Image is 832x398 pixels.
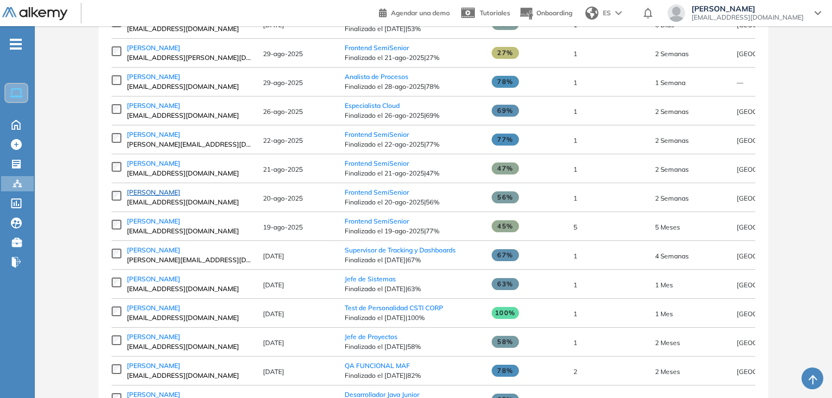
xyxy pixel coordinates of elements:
a: QA FUNCIONAL MAF [345,361,410,370]
a: Supervisor de Tracking y Dashboards [345,246,456,254]
span: [DATE] [263,281,284,289]
span: [PERSON_NAME] [127,101,180,110]
span: [PERSON_NAME] [127,304,180,312]
button: Onboarding [519,2,572,25]
span: [GEOGRAPHIC_DATA] [737,165,805,173]
span: [EMAIL_ADDRESS][DOMAIN_NAME] [127,111,252,120]
a: Frontend SemiSenior [345,130,409,138]
span: Jefe de Sistemas [345,275,396,283]
span: 78% [492,76,519,88]
span: 1 [573,79,577,87]
span: [GEOGRAPHIC_DATA] [737,50,805,58]
span: [EMAIL_ADDRESS][DOMAIN_NAME] [692,13,804,22]
a: Frontend SemiSenior [345,217,409,225]
a: Frontend SemiSenior [345,159,409,167]
span: [PERSON_NAME][EMAIL_ADDRESS][DOMAIN_NAME] [127,140,252,149]
span: 22-ago-2025 [655,136,689,144]
span: 56% [492,191,519,203]
span: 69% [492,105,519,117]
span: 25-mar-2025 [655,223,680,231]
a: Agendar una demo [379,5,450,19]
span: 27% [492,47,519,59]
span: [EMAIL_ADDRESS][DOMAIN_NAME] [127,168,252,178]
span: 20-ago-2025 [655,194,689,202]
span: Finalizado el [DATE] | 100% [345,313,481,323]
i: - [10,43,22,45]
span: 21-ago-2025 [655,165,689,173]
span: [GEOGRAPHIC_DATA] [737,223,805,231]
a: Jefe de Proyectos [345,333,397,341]
span: [GEOGRAPHIC_DATA] [737,252,805,260]
span: [EMAIL_ADDRESS][PERSON_NAME][DOMAIN_NAME] [127,53,252,63]
span: [GEOGRAPHIC_DATA] [737,367,805,376]
span: 22-ago-2025 [263,136,303,144]
span: [DATE] [263,252,284,260]
span: [GEOGRAPHIC_DATA] [737,136,805,144]
a: [PERSON_NAME] [127,245,252,255]
span: [EMAIL_ADDRESS][DOMAIN_NAME] [127,371,252,381]
span: 5 [573,223,577,231]
img: world [585,7,598,20]
a: Frontend SemiSenior [345,188,409,196]
span: 1 [573,107,577,116]
span: [PERSON_NAME] [127,44,180,52]
span: [EMAIL_ADDRESS][DOMAIN_NAME] [127,313,252,323]
span: [PERSON_NAME] [127,130,180,138]
span: 19-ago-2025 [263,223,303,231]
a: Analista de Procesos [345,73,408,81]
a: [PERSON_NAME] [127,130,252,140]
span: 58% [492,336,519,348]
span: 2 [573,367,577,376]
span: [EMAIL_ADDRESS][DOMAIN_NAME] [127,82,252,92]
span: Finalizado el [DATE] | 53% [345,24,481,34]
span: Finalizado el [DATE] | 63% [345,284,481,294]
a: [PERSON_NAME] [127,72,252,82]
span: [DATE] [263,367,284,376]
span: Finalizado el 19-ago-2025 | 77% [345,226,481,236]
a: Test de Personalidad CSTI CORP [345,304,443,312]
span: 11-ago-2025 [655,252,689,260]
span: 28-ago-2025 [655,79,686,87]
span: Finalizado el [DATE] | 58% [345,342,481,352]
span: Finalizado el [DATE] | 67% [345,255,481,265]
span: 100% [492,307,519,319]
span: 67% [492,249,519,261]
span: [GEOGRAPHIC_DATA] [737,107,805,116]
span: [GEOGRAPHIC_DATA] [737,310,805,318]
span: [PERSON_NAME] [127,188,180,196]
span: Finalizado el 26-ago-2025 | 69% [345,111,481,120]
span: 19-jun-2025 [655,339,680,347]
span: [EMAIL_ADDRESS][DOMAIN_NAME] [127,24,252,34]
span: 27-jun-2025 [655,367,680,376]
span: 1 [573,281,577,289]
span: [PERSON_NAME] [692,4,804,13]
span: [PERSON_NAME][EMAIL_ADDRESS][DOMAIN_NAME] [127,255,252,265]
span: 1 [573,136,577,144]
span: Onboarding [536,9,572,17]
a: [PERSON_NAME] [127,43,252,53]
span: [PERSON_NAME] [127,246,180,254]
span: 45% [492,220,519,232]
span: Finalizado el 28-ago-2025 | 78% [345,82,481,92]
span: [EMAIL_ADDRESS][DOMAIN_NAME] [127,197,252,207]
span: 29-ago-2025 [263,79,303,87]
span: 1 [573,310,577,318]
span: [GEOGRAPHIC_DATA] [737,194,805,202]
a: [PERSON_NAME] [127,274,252,284]
span: Especialista Cloud [345,101,400,110]
span: 25-ago-2025 [655,107,689,116]
span: 1 [573,252,577,260]
span: Finalizado el [DATE] | 82% [345,371,481,381]
a: [PERSON_NAME] [127,361,252,371]
a: [PERSON_NAME] [127,101,252,111]
span: 63% [492,278,519,290]
span: 47% [492,162,519,174]
span: [EMAIL_ADDRESS][DOMAIN_NAME] [127,342,252,352]
span: 26-ago-2025 [263,107,303,116]
span: 1 [573,165,577,173]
